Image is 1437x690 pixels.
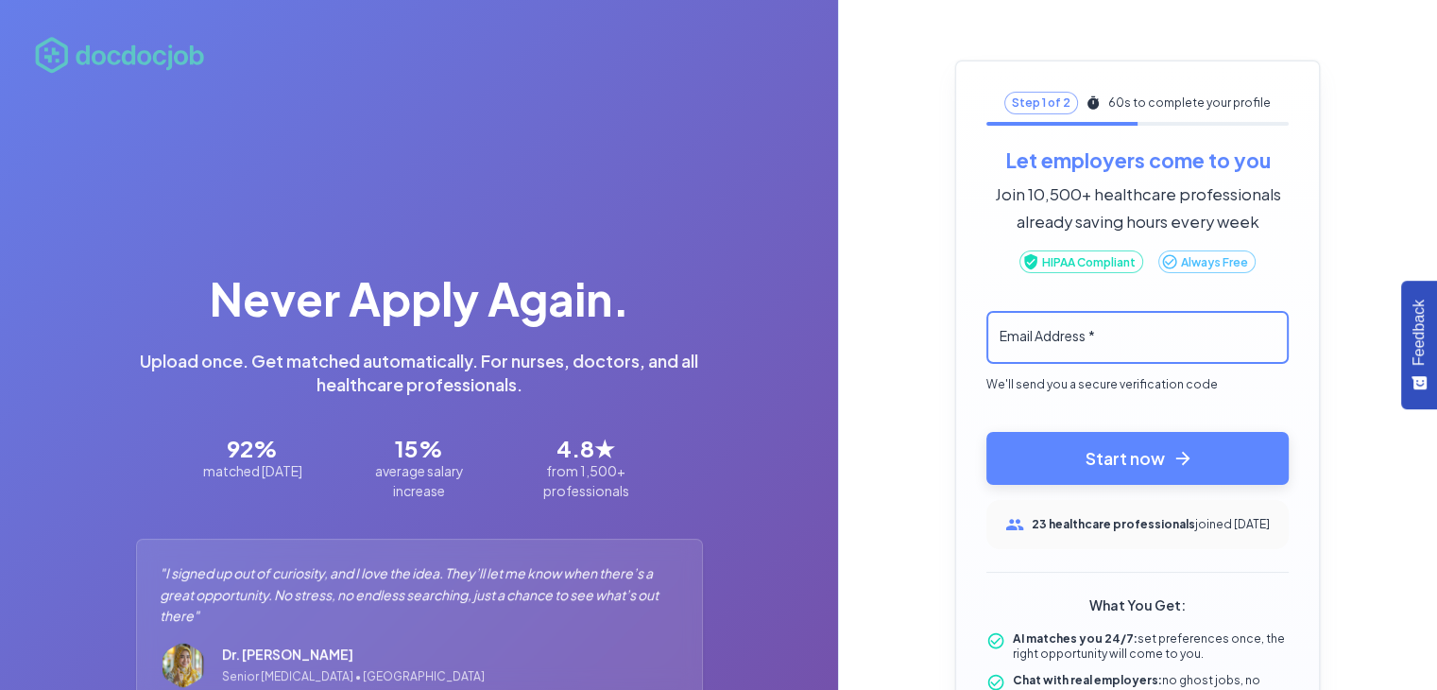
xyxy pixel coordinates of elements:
p: set preferences once, the right opportunity will come to you. [1013,631,1289,662]
h3: 15% [351,435,487,461]
strong: AI matches you 24/7: [1013,631,1138,646]
button: Feedback - Show survey [1401,281,1437,409]
p: joined [DATE] [1032,517,1270,532]
button: Start now [986,432,1289,485]
p: from 1,500+ professionals [518,461,654,502]
h6: Join 10,500+ healthcare professionals already saving hours every week [986,181,1289,236]
strong: 23 healthcare professionals [1032,517,1195,531]
img: Logo [30,23,209,89]
span: Feedback [1411,300,1428,366]
p: average salary increase [351,461,487,502]
h3: 92% [184,435,320,461]
h5: Upload once. Get matched automatically. For nurses, doctors, and all healthcare professionals. [136,349,703,397]
h6: What You Get: [986,595,1289,616]
span: Step 1 of 2 [1005,93,1077,112]
strong: Chat with real employers: [1013,673,1162,687]
p: "I signed up out of curiosity, and I love the idea. They’ll let me know when there’s a great oppo... [160,562,679,626]
img: Dr. Ping Tan [162,644,205,687]
span: 60s to complete your profile [1108,94,1271,112]
span: Always Free [1174,252,1255,272]
h2: Never Apply Again. [210,271,629,326]
h6: Dr. [PERSON_NAME] [222,645,485,665]
span: Senior [MEDICAL_DATA] • [GEOGRAPHIC_DATA] [222,669,485,683]
h3: 4.8★ [518,435,654,461]
span: HIPAA Compliant [1035,252,1142,272]
p: matched [DATE] [184,461,320,481]
h4: Let employers come to you [986,148,1289,173]
span: We'll send you a secure verification code [986,375,1289,394]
